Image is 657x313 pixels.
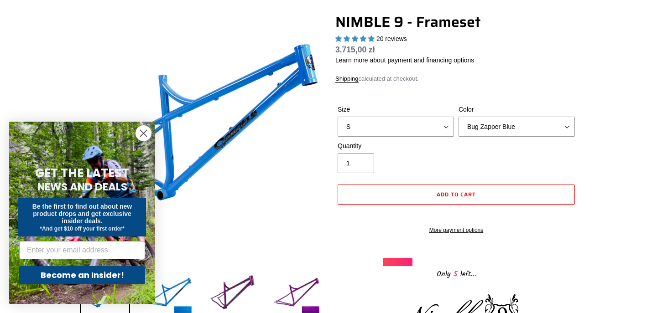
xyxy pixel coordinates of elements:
span: *And get $10 off your first order* [40,226,124,232]
span: Be the first to find out about new product drops and get exclusive insider deals. [32,203,132,225]
a: Shipping [335,75,359,83]
span: 3.715,00 zł [335,45,375,54]
div: Only left... [383,266,529,280]
button: Close dialog [136,125,151,141]
span: 5 [451,268,460,280]
label: Color [459,105,575,114]
label: Size [338,105,454,114]
span: 20 reviews [376,35,407,42]
div: calculated at checkout. [335,74,577,83]
span: NEWS AND DEALS [37,180,127,194]
button: Become an Insider! [19,266,145,284]
span: Add to cart [437,190,476,199]
label: Quantity [338,141,454,151]
button: Add to cart [338,185,575,205]
span: GET THE LATEST [35,165,129,181]
a: Learn more about payment and financing options [335,56,474,64]
input: Enter your email address [19,241,145,259]
span: 4.90 stars [335,35,376,42]
a: More payment options [338,226,575,234]
h1: NIMBLE 9 - Frameset [335,13,577,31]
